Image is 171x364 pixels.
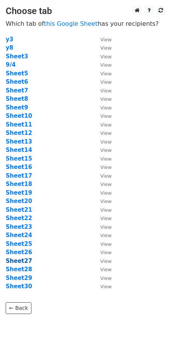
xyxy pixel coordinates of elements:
[93,215,112,222] a: View
[100,147,112,153] small: View
[6,266,32,273] strong: Sheet28
[93,181,112,187] a: View
[6,164,32,170] a: Sheet16
[100,224,112,230] small: View
[100,267,112,272] small: View
[6,223,32,230] a: Sheet23
[6,258,32,264] a: Sheet27
[93,104,112,111] a: View
[6,206,32,213] a: Sheet21
[93,223,112,230] a: View
[100,181,112,187] small: View
[44,20,98,27] a: this Google Sheet
[6,189,32,196] a: Sheet19
[100,113,112,119] small: View
[6,138,32,145] a: Sheet13
[6,130,32,136] a: Sheet12
[100,79,112,85] small: View
[100,122,112,128] small: View
[100,284,112,289] small: View
[100,198,112,204] small: View
[93,138,112,145] a: View
[6,215,32,222] a: Sheet22
[6,44,13,51] a: y8
[93,266,112,273] a: View
[6,70,28,77] strong: Sheet5
[6,95,28,102] strong: Sheet8
[6,155,32,162] a: Sheet15
[93,232,112,239] a: View
[93,130,112,136] a: View
[6,241,32,247] a: Sheet25
[100,37,112,42] small: View
[6,302,31,314] a: ← Back
[100,96,112,102] small: View
[93,155,112,162] a: View
[93,241,112,247] a: View
[6,275,32,281] a: Sheet29
[100,130,112,136] small: View
[6,53,28,60] a: Sheet3
[6,87,28,94] a: Sheet7
[6,172,32,179] a: Sheet17
[6,249,32,256] a: Sheet26
[100,164,112,170] small: View
[100,156,112,162] small: View
[93,121,112,128] a: View
[133,328,171,364] iframe: Chat Widget
[93,198,112,205] a: View
[100,241,112,247] small: View
[100,139,112,145] small: View
[6,198,32,205] strong: Sheet20
[100,216,112,221] small: View
[6,20,165,28] p: Which tab of has your recipients?
[100,88,112,94] small: View
[6,36,13,43] a: y3
[100,45,112,51] small: View
[93,258,112,264] a: View
[6,104,28,111] a: Sheet9
[6,147,32,153] a: Sheet14
[100,233,112,238] small: View
[93,112,112,119] a: View
[93,189,112,196] a: View
[6,181,32,187] a: Sheet18
[6,6,165,17] h3: Choose tab
[100,173,112,179] small: View
[93,249,112,256] a: View
[93,36,112,43] a: View
[6,78,28,85] a: Sheet6
[93,164,112,170] a: View
[6,61,16,68] a: 9/4
[100,275,112,281] small: View
[100,71,112,77] small: View
[93,275,112,281] a: View
[6,232,32,239] a: Sheet24
[6,112,32,119] a: Sheet10
[93,95,112,102] a: View
[6,283,32,290] a: Sheet30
